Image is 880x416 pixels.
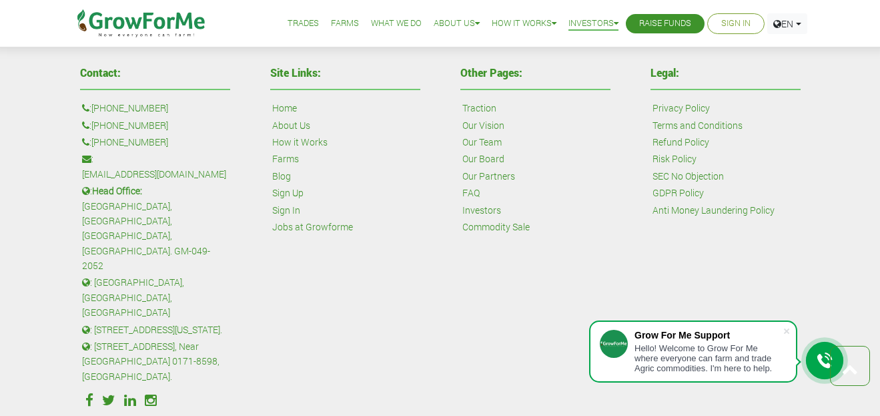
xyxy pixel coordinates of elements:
a: [EMAIL_ADDRESS][DOMAIN_NAME] [82,167,226,182]
a: About Us [272,118,310,133]
a: Sign Up [272,186,304,200]
a: What We Do [371,17,422,31]
a: Blog [272,169,291,184]
a: Investors [568,17,618,31]
a: Our Team [462,135,502,150]
p: : [82,101,228,116]
a: Terms and Conditions [652,118,743,133]
a: Farms [272,152,299,166]
a: Traction [462,101,496,116]
div: Hello! Welcome to Grow For Me where everyone can farm and trade Agric commodities. I'm here to help. [634,343,783,373]
h4: Contact: [80,67,230,78]
a: Our Board [462,152,504,166]
a: Sign In [721,17,751,31]
p: : [GEOGRAPHIC_DATA], [GEOGRAPHIC_DATA], [GEOGRAPHIC_DATA], [GEOGRAPHIC_DATA]. GM-049-2052 [82,184,228,273]
a: Risk Policy [652,152,697,166]
h4: Other Pages: [460,67,610,78]
p: : [82,135,228,150]
a: Raise Funds [639,17,691,31]
a: Sign In [272,203,300,218]
a: [PHONE_NUMBER] [91,135,168,150]
p: : [STREET_ADDRESS], Near [GEOGRAPHIC_DATA] 0171-8598, [GEOGRAPHIC_DATA]. [82,339,228,384]
a: [PHONE_NUMBER] [91,118,168,133]
a: Investors [462,203,501,218]
p: : [GEOGRAPHIC_DATA], [GEOGRAPHIC_DATA], [GEOGRAPHIC_DATA] [82,275,228,320]
a: Privacy Policy [652,101,710,116]
h4: Site Links: [270,67,420,78]
a: Trades [288,17,319,31]
a: FAQ [462,186,480,200]
a: SEC No Objection [652,169,724,184]
h4: Legal: [650,67,801,78]
a: Farms [331,17,359,31]
a: EN [767,13,807,34]
p: : [STREET_ADDRESS][US_STATE]. [82,323,228,337]
a: How it Works [492,17,556,31]
div: Grow For Me Support [634,330,783,341]
a: [PHONE_NUMBER] [91,101,168,116]
p: : [82,152,228,182]
a: Jobs at Growforme [272,220,353,234]
b: Head Office: [92,184,142,197]
a: Commodity Sale [462,220,530,234]
a: Our Partners [462,169,515,184]
a: Refund Policy [652,135,709,150]
a: Our Vision [462,118,504,133]
p: : [82,118,228,133]
a: Anti Money Laundering Policy [652,203,775,218]
a: How it Works [272,135,328,150]
a: Home [272,101,297,116]
a: GDPR Policy [652,186,704,200]
a: About Us [434,17,480,31]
